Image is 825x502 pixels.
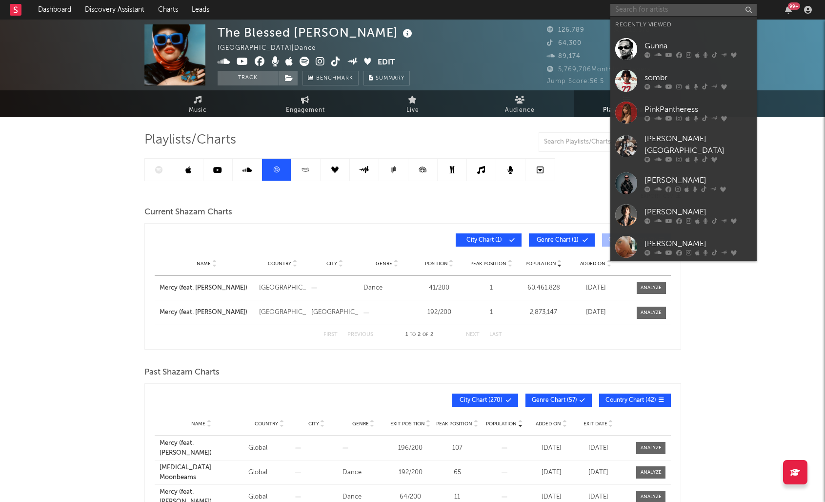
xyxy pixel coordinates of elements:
[577,443,619,453] div: [DATE]
[248,468,290,478] div: Global
[602,233,671,247] button: Country Chart(0)
[191,421,205,427] span: Name
[311,308,359,317] div: [GEOGRAPHIC_DATA]
[610,167,757,199] a: [PERSON_NAME]
[572,283,620,293] div: [DATE]
[406,105,419,116] span: Live
[530,492,572,502] div: [DATE]
[603,105,651,116] span: Playlists/Charts
[359,90,466,117] a: Live
[644,238,752,250] div: [PERSON_NAME]
[547,53,581,60] span: 89,174
[410,333,416,337] span: to
[363,283,411,293] div: Dance
[363,71,410,85] button: Summary
[530,468,572,478] div: [DATE]
[525,261,556,267] span: Population
[610,65,757,97] a: sombr
[462,237,507,243] span: City Chart ( 1 )
[160,463,244,482] div: [MEDICAL_DATA] Moonbeams
[416,308,463,317] div: 192 / 200
[644,40,752,52] div: Gunna
[788,2,800,10] div: 99 +
[218,71,279,85] button: Track
[610,4,757,16] input: Search for artists
[610,33,757,65] a: Gunna
[644,206,752,218] div: [PERSON_NAME]
[572,308,620,317] div: [DATE]
[144,207,232,218] span: Current Shazam Charts
[530,443,572,453] div: [DATE]
[539,132,661,152] input: Search Playlists/Charts
[389,492,431,502] div: 64 / 200
[486,421,517,427] span: Population
[342,468,384,478] div: Dance
[525,394,592,407] button: Genre Chart(57)
[547,66,651,73] span: 5,769,706 Monthly Listeners
[248,443,290,453] div: Global
[644,133,752,157] div: [PERSON_NAME][GEOGRAPHIC_DATA]
[532,397,577,403] span: Genre Chart ( 57 )
[160,308,254,317] a: Mercy (feat. [PERSON_NAME])
[436,468,478,478] div: 65
[584,421,607,427] span: Exit Date
[376,76,404,81] span: Summary
[352,421,369,427] span: Genre
[252,90,359,117] a: Engagement
[390,421,425,427] span: Exit Position
[160,439,244,458] a: Mercy (feat. [PERSON_NAME])
[189,105,207,116] span: Music
[547,78,604,84] span: Jump Score: 56.5
[160,283,254,293] a: Mercy (feat. [PERSON_NAME])
[326,261,337,267] span: City
[610,231,757,263] a: [PERSON_NAME]
[466,90,574,117] a: Audience
[436,443,478,453] div: 107
[218,24,415,41] div: The Blessed [PERSON_NAME]
[323,332,338,337] button: First
[389,468,431,478] div: 192 / 200
[423,333,428,337] span: of
[316,73,353,84] span: Benchmark
[785,6,792,14] button: 99+
[144,134,236,146] span: Playlists/Charts
[286,105,325,116] span: Engagement
[505,105,535,116] span: Audience
[452,394,518,407] button: City Chart(270)
[547,40,582,46] span: 64,300
[416,283,463,293] div: 41 / 200
[259,308,306,317] div: [GEOGRAPHIC_DATA]
[144,367,220,378] span: Past Shazam Charts
[144,90,252,117] a: Music
[610,199,757,231] a: [PERSON_NAME]
[436,492,478,502] div: 11
[218,42,327,54] div: [GEOGRAPHIC_DATA] | Dance
[425,261,448,267] span: Position
[459,397,503,403] span: City Chart ( 270 )
[456,233,522,247] button: City Chart(1)
[520,308,567,317] div: 2,873,147
[466,332,480,337] button: Next
[389,443,431,453] div: 196 / 200
[248,492,290,502] div: Global
[255,421,278,427] span: Country
[644,72,752,84] div: sombr
[489,332,502,337] button: Last
[376,261,392,267] span: Genre
[259,283,306,293] div: [GEOGRAPHIC_DATA]
[468,283,515,293] div: 1
[529,233,595,247] button: Genre Chart(1)
[347,332,373,337] button: Previous
[610,97,757,128] a: PinkPantheress
[605,397,656,403] span: Country Chart ( 42 )
[644,104,752,115] div: PinkPantheress
[197,261,211,267] span: Name
[574,90,681,117] a: Playlists/Charts
[536,421,561,427] span: Added On
[470,261,506,267] span: Peak Position
[436,421,472,427] span: Peak Position
[608,237,656,243] span: Country Chart ( 0 )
